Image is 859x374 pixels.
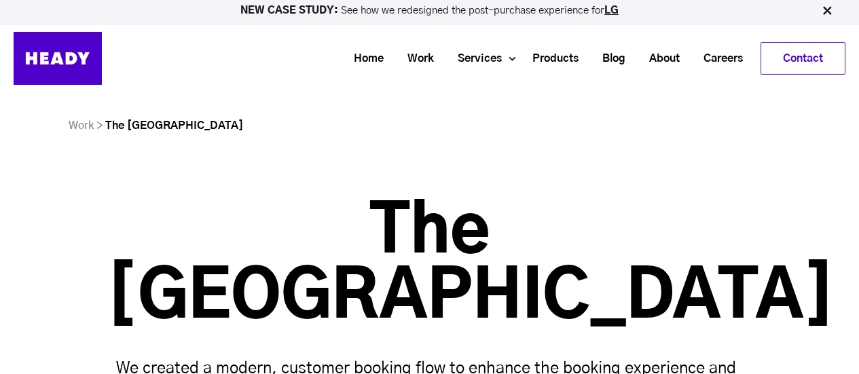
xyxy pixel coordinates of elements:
[820,4,834,18] img: Close Bar
[69,120,103,131] a: Work >
[6,5,853,16] p: See how we redesigned the post-purchase experience for
[585,46,632,71] a: Blog
[761,43,845,74] a: Contact
[441,46,509,71] a: Services
[240,5,341,16] strong: NEW CASE STUDY:
[604,5,619,16] a: LG
[107,200,753,331] h1: The [GEOGRAPHIC_DATA]
[115,42,845,75] div: Navigation Menu
[105,115,243,136] li: The [GEOGRAPHIC_DATA]
[632,46,687,71] a: About
[515,46,585,71] a: Products
[14,32,102,85] img: Heady_Logo_Web-01 (1)
[687,46,750,71] a: Careers
[390,46,441,71] a: Work
[337,46,390,71] a: Home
